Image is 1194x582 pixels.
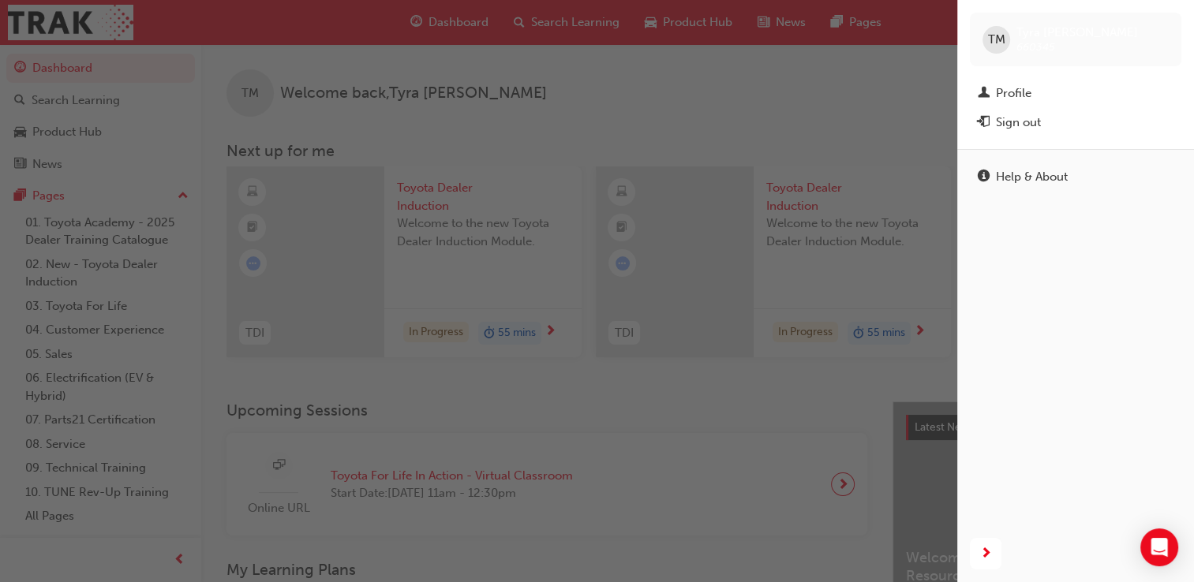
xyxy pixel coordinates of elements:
span: exit-icon [978,116,990,130]
span: Tyra [PERSON_NAME] [1016,25,1138,39]
a: Profile [970,79,1181,108]
div: Sign out [996,114,1041,132]
div: Help & About [996,168,1068,186]
span: man-icon [978,87,990,101]
a: Help & About [970,162,1181,192]
span: TM [988,31,1005,49]
div: Profile [996,84,1031,103]
span: info-icon [978,170,990,185]
span: 660345 [1016,40,1055,54]
div: Open Intercom Messenger [1140,528,1178,566]
button: Sign out [970,108,1181,137]
span: next-icon [980,544,992,564]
